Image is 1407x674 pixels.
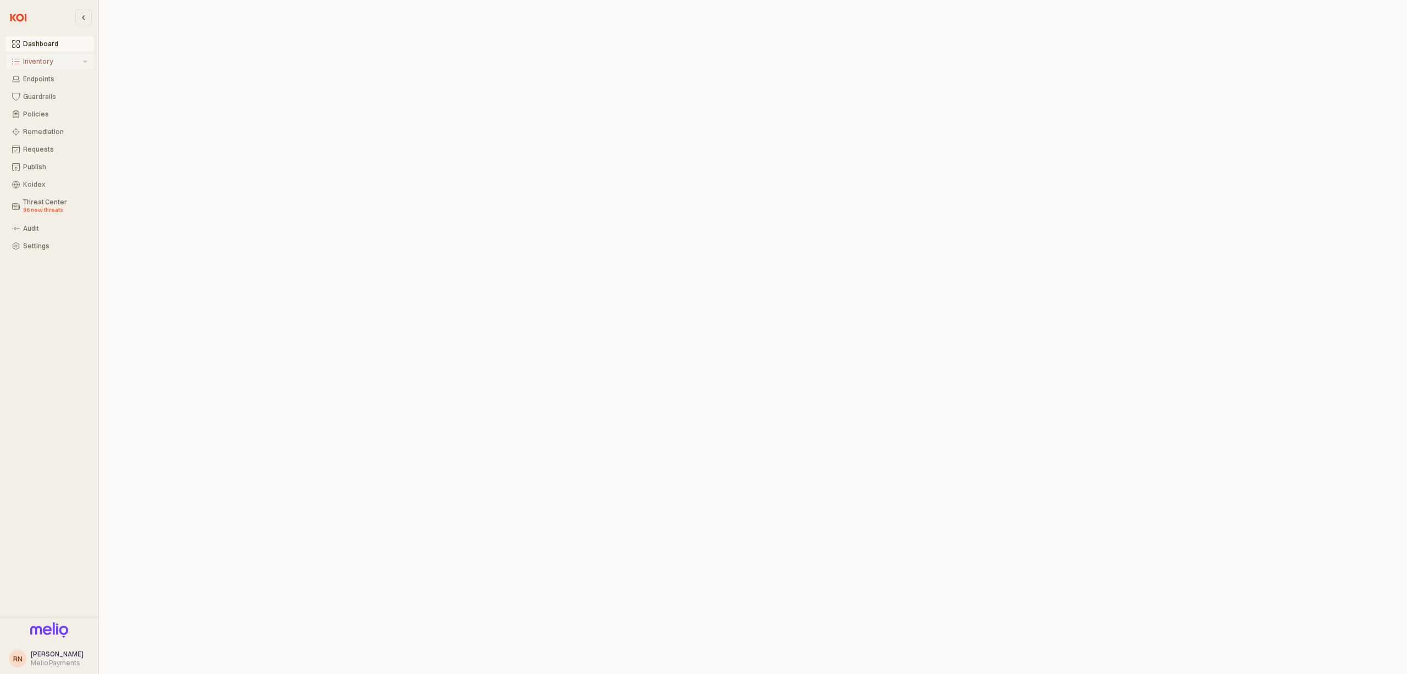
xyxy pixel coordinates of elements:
button: Guardrails [5,89,94,104]
button: Endpoints [5,71,94,87]
div: Policies [23,110,87,118]
button: Dashboard [5,36,94,52]
div: Dashboard [23,40,87,48]
div: Audit [23,225,87,232]
div: Threat Center [23,198,87,215]
div: Koidex [23,181,87,188]
div: Melio Payments [31,659,84,667]
div: Requests [23,146,87,153]
div: Remediation [23,128,87,136]
button: Publish [5,159,94,175]
div: Guardrails [23,93,87,101]
div: Publish [23,163,87,171]
button: RN [9,650,26,667]
div: Endpoints [23,75,87,83]
div: 96 new threats [23,206,87,215]
button: Requests [5,142,94,157]
span: [PERSON_NAME] [31,650,84,658]
button: Koidex [5,177,94,192]
button: Remediation [5,124,94,140]
button: Settings [5,238,94,254]
button: Policies [5,107,94,122]
div: RN [13,653,23,664]
button: Audit [5,221,94,236]
div: Inventory [23,58,81,65]
button: Inventory [5,54,94,69]
button: Threat Center [5,194,94,219]
div: Settings [23,242,87,250]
